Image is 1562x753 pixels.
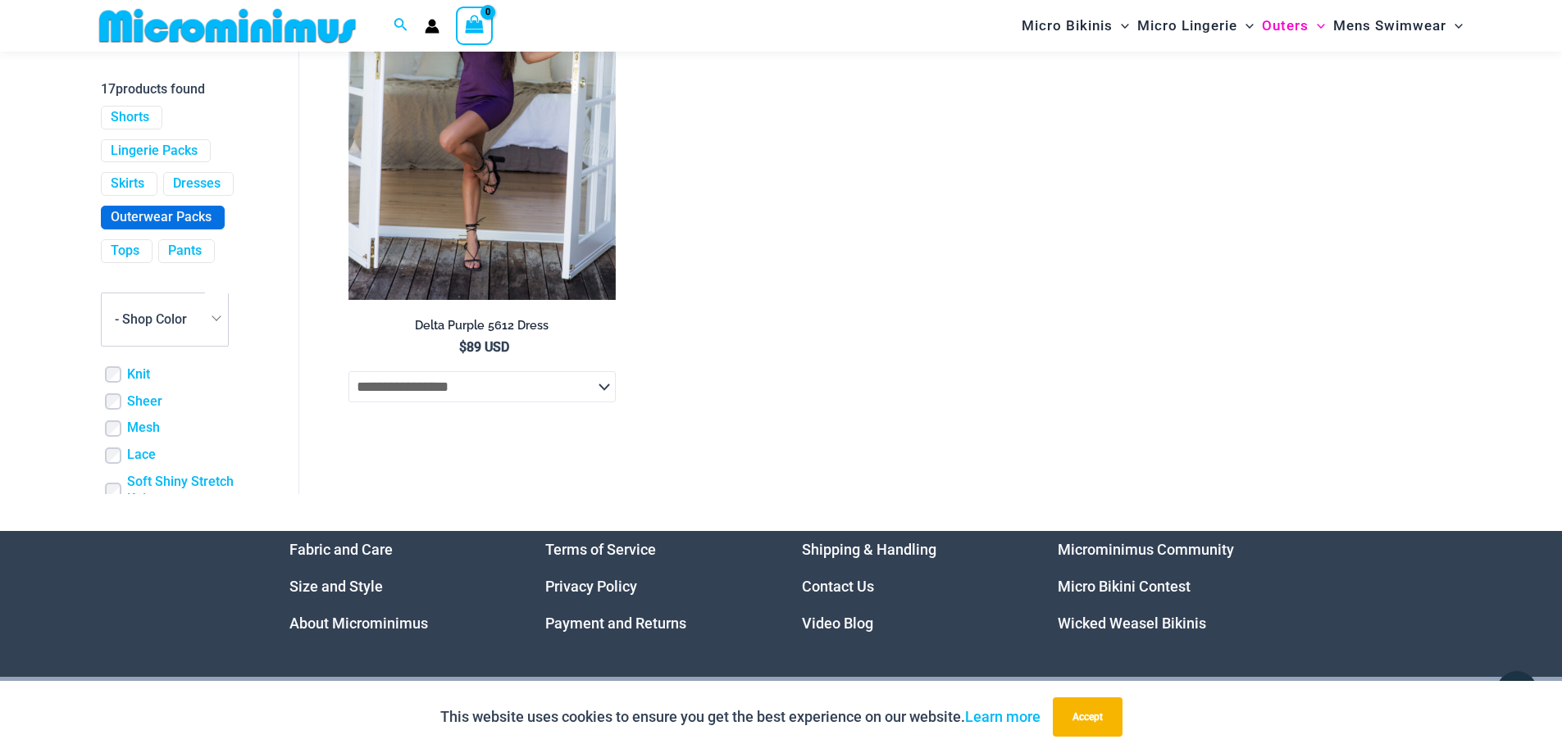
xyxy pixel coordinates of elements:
[1058,531,1273,642] aside: Footer Widget 4
[965,708,1041,725] a: Learn more
[127,474,241,508] a: Soft Shiny Stretch Knit
[101,76,241,102] p: products found
[127,393,162,411] a: Sheer
[348,318,617,333] h2: Delta Purple 5612 Dress
[111,175,144,193] a: Skirts
[111,109,149,126] a: Shorts
[289,531,505,642] nav: Menu
[1137,5,1237,47] span: Micro Lingerie
[289,578,383,595] a: Size and Style
[802,615,873,632] a: Video Blog
[127,420,160,437] a: Mesh
[545,531,761,642] aside: Footer Widget 2
[1258,5,1329,47] a: OutersMenu ToggleMenu Toggle
[1053,697,1123,737] button: Accept
[289,531,505,642] aside: Footer Widget 1
[1058,615,1206,632] a: Wicked Weasel Bikinis
[394,16,408,36] a: Search icon link
[1309,5,1325,47] span: Menu Toggle
[168,243,202,260] a: Pants
[1018,5,1133,47] a: Micro BikinisMenu ToggleMenu Toggle
[456,7,494,44] a: View Shopping Cart, empty
[102,293,228,346] span: - Shop Color
[115,311,187,327] span: - Shop Color
[425,19,439,34] a: Account icon link
[348,318,617,339] a: Delta Purple 5612 Dress
[802,578,874,595] a: Contact Us
[802,541,936,558] a: Shipping & Handling
[1015,2,1470,49] nav: Site Navigation
[111,209,212,226] a: Outerwear Packs
[101,293,229,347] span: - Shop Color
[93,7,362,44] img: MM SHOP LOGO FLAT
[1446,5,1463,47] span: Menu Toggle
[289,615,428,632] a: About Microminimus
[1237,5,1254,47] span: Menu Toggle
[1058,578,1191,595] a: Micro Bikini Contest
[459,339,509,355] bdi: 89 USD
[1262,5,1309,47] span: Outers
[1058,541,1234,558] a: Microminimus Community
[545,541,656,558] a: Terms of Service
[459,339,467,355] span: $
[545,531,761,642] nav: Menu
[173,175,221,193] a: Dresses
[127,366,150,383] a: Knit
[1329,5,1467,47] a: Mens SwimwearMenu ToggleMenu Toggle
[111,243,139,260] a: Tops
[802,531,1018,642] nav: Menu
[440,705,1041,729] p: This website uses cookies to ensure you get the best experience on our website.
[101,81,116,97] span: 17
[1133,5,1258,47] a: Micro LingerieMenu ToggleMenu Toggle
[1113,5,1129,47] span: Menu Toggle
[1022,5,1113,47] span: Micro Bikinis
[111,143,198,160] a: Lingerie Packs
[545,615,686,632] a: Payment and Returns
[127,447,156,464] a: Lace
[802,531,1018,642] aside: Footer Widget 3
[545,578,637,595] a: Privacy Policy
[1058,531,1273,642] nav: Menu
[1333,5,1446,47] span: Mens Swimwear
[289,541,393,558] a: Fabric and Care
